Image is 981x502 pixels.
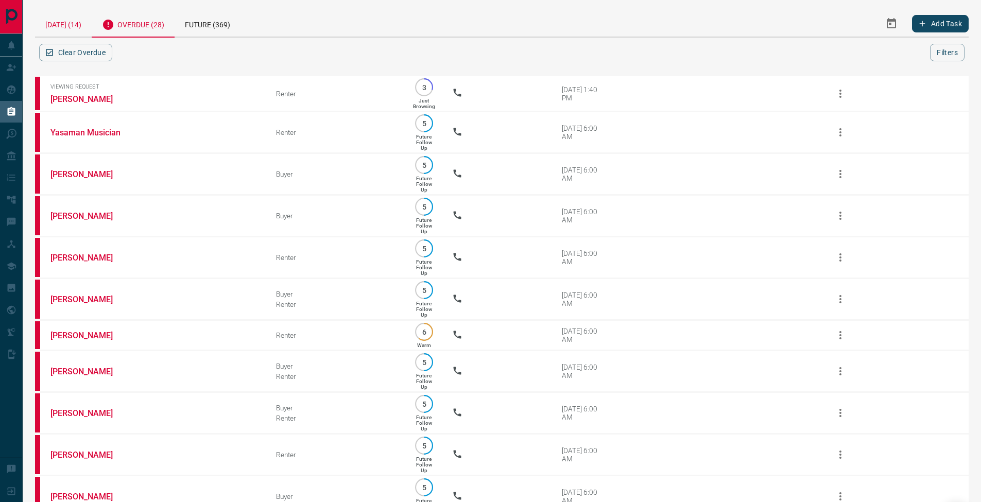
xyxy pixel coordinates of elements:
[276,414,396,422] div: Renter
[35,321,40,349] div: property.ca
[35,113,40,152] div: property.ca
[562,166,606,182] div: [DATE] 6:00 AM
[562,327,606,343] div: [DATE] 6:00 AM
[420,286,428,294] p: 5
[416,373,432,390] p: Future Follow Up
[35,352,40,391] div: property.ca
[420,358,428,366] p: 5
[276,90,396,98] div: Renter
[417,342,431,348] p: Warm
[276,300,396,308] div: Renter
[35,77,40,110] div: property.ca
[35,393,40,432] div: property.ca
[50,367,128,376] a: [PERSON_NAME]
[416,301,432,318] p: Future Follow Up
[35,435,40,474] div: property.ca
[50,83,261,90] span: Viewing Request
[50,492,128,501] a: [PERSON_NAME]
[50,128,128,137] a: Yasaman Musician
[420,161,428,169] p: 5
[420,442,428,449] p: 5
[879,11,904,36] button: Select Date Range
[416,134,432,151] p: Future Follow Up
[562,291,606,307] div: [DATE] 6:00 AM
[35,238,40,277] div: property.ca
[416,414,432,431] p: Future Follow Up
[276,290,396,298] div: Buyer
[276,362,396,370] div: Buyer
[420,119,428,127] p: 5
[50,331,128,340] a: [PERSON_NAME]
[562,207,606,224] div: [DATE] 6:00 AM
[416,259,432,276] p: Future Follow Up
[930,44,965,61] button: Filters
[420,328,428,336] p: 6
[420,400,428,408] p: 5
[50,211,128,221] a: [PERSON_NAME]
[35,280,40,319] div: property.ca
[413,98,435,109] p: Just Browsing
[276,492,396,500] div: Buyer
[562,446,606,463] div: [DATE] 6:00 AM
[50,253,128,263] a: [PERSON_NAME]
[276,331,396,339] div: Renter
[276,212,396,220] div: Buyer
[416,456,432,473] p: Future Follow Up
[50,169,128,179] a: [PERSON_NAME]
[276,170,396,178] div: Buyer
[50,94,128,104] a: [PERSON_NAME]
[276,372,396,380] div: Renter
[420,483,428,491] p: 5
[416,217,432,234] p: Future Follow Up
[35,154,40,194] div: property.ca
[562,363,606,379] div: [DATE] 6:00 AM
[276,451,396,459] div: Renter
[562,405,606,421] div: [DATE] 6:00 AM
[562,124,606,141] div: [DATE] 6:00 AM
[420,203,428,211] p: 5
[912,15,969,32] button: Add Task
[276,253,396,262] div: Renter
[175,10,240,37] div: Future (369)
[50,408,128,418] a: [PERSON_NAME]
[562,249,606,266] div: [DATE] 6:00 AM
[276,404,396,412] div: Buyer
[50,450,128,460] a: [PERSON_NAME]
[416,176,432,193] p: Future Follow Up
[562,85,606,102] div: [DATE] 1:40 PM
[420,83,428,91] p: 3
[92,10,175,38] div: Overdue (28)
[35,196,40,235] div: property.ca
[50,295,128,304] a: [PERSON_NAME]
[35,10,92,37] div: [DATE] (14)
[276,128,396,136] div: Renter
[39,44,112,61] button: Clear Overdue
[420,245,428,252] p: 5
